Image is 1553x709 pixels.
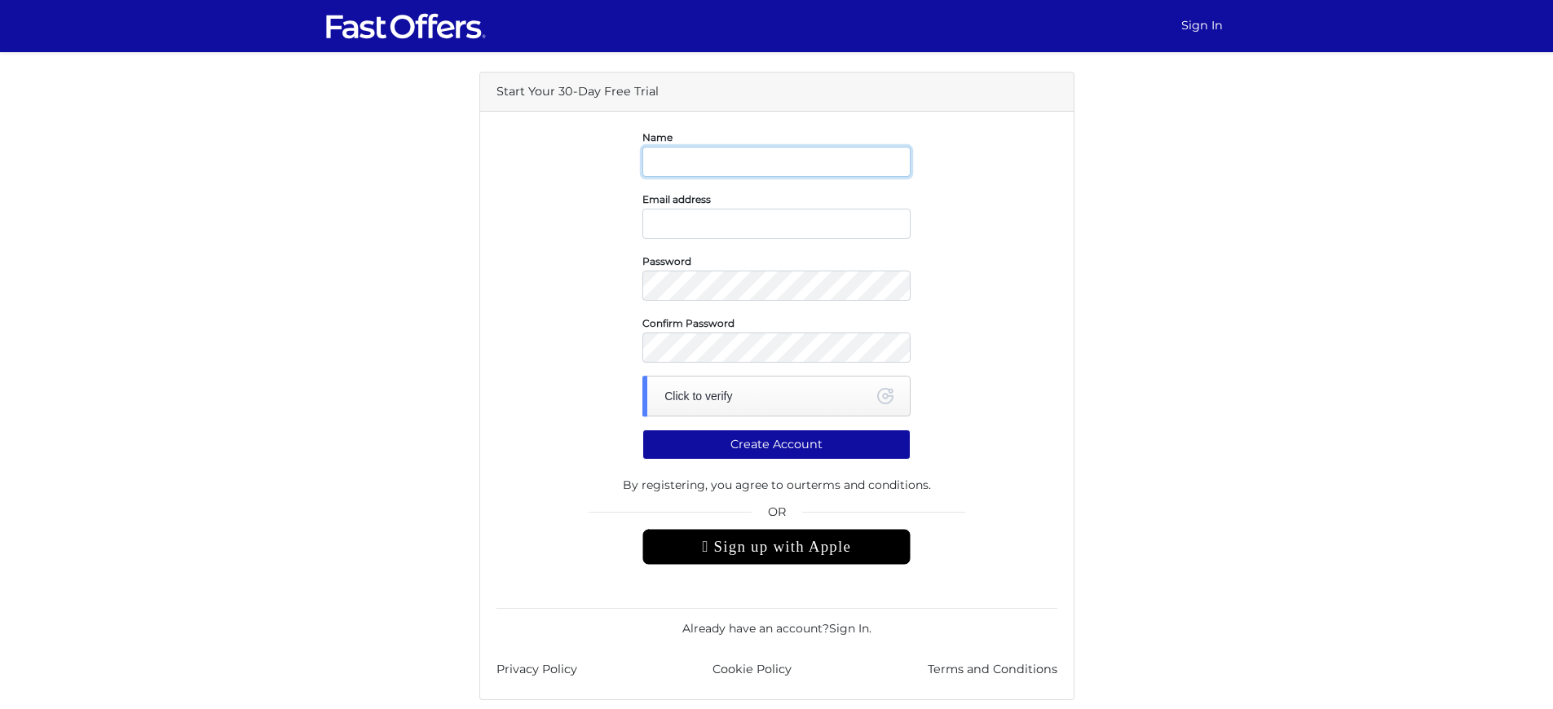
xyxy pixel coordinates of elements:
[877,388,893,404] a: Geetest
[829,621,869,636] a: Sign In
[642,376,911,416] div: Click to verify
[642,529,911,565] div: Sign up with Apple
[642,259,691,263] label: Password
[496,660,577,679] a: Privacy Policy
[496,608,1057,637] div: Already have an account? .
[642,503,911,529] span: OR
[713,660,792,679] a: Cookie Policy
[642,321,735,325] label: Confirm Password
[496,460,1057,502] div: By registering, you agree to our .
[806,478,929,492] a: terms and conditions
[642,135,673,139] label: Name
[642,197,711,201] label: Email address
[928,660,1057,679] a: Terms and Conditions
[480,73,1074,112] div: Start Your 30-Day Free Trial
[642,429,911,460] button: Create Account
[1175,10,1229,42] a: Sign In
